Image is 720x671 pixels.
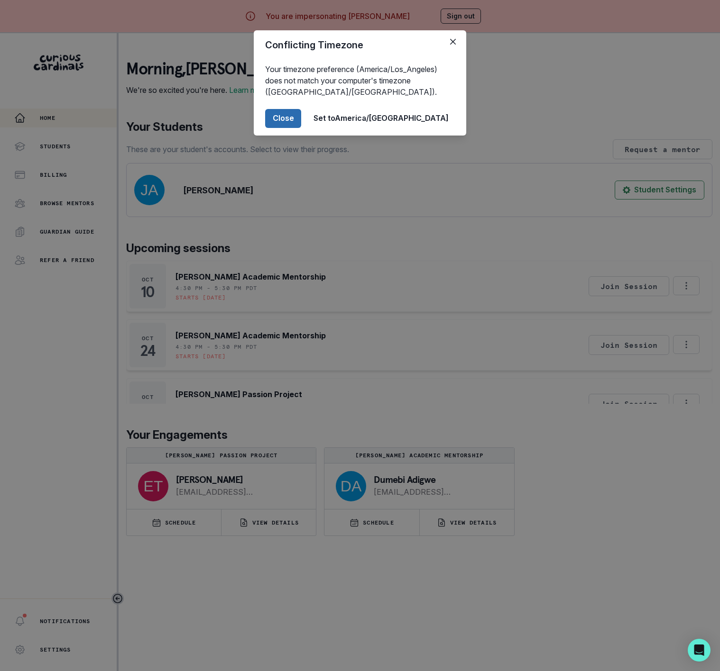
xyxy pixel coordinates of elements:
[254,60,466,101] div: Your timezone preference (America/Los_Angeles) does not match your computer's timezone ([GEOGRAPH...
[307,109,455,128] button: Set toAmerica/[GEOGRAPHIC_DATA]
[445,34,461,49] button: Close
[254,30,466,60] header: Conflicting Timezone
[688,639,711,662] div: Open Intercom Messenger
[265,109,301,128] button: Close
